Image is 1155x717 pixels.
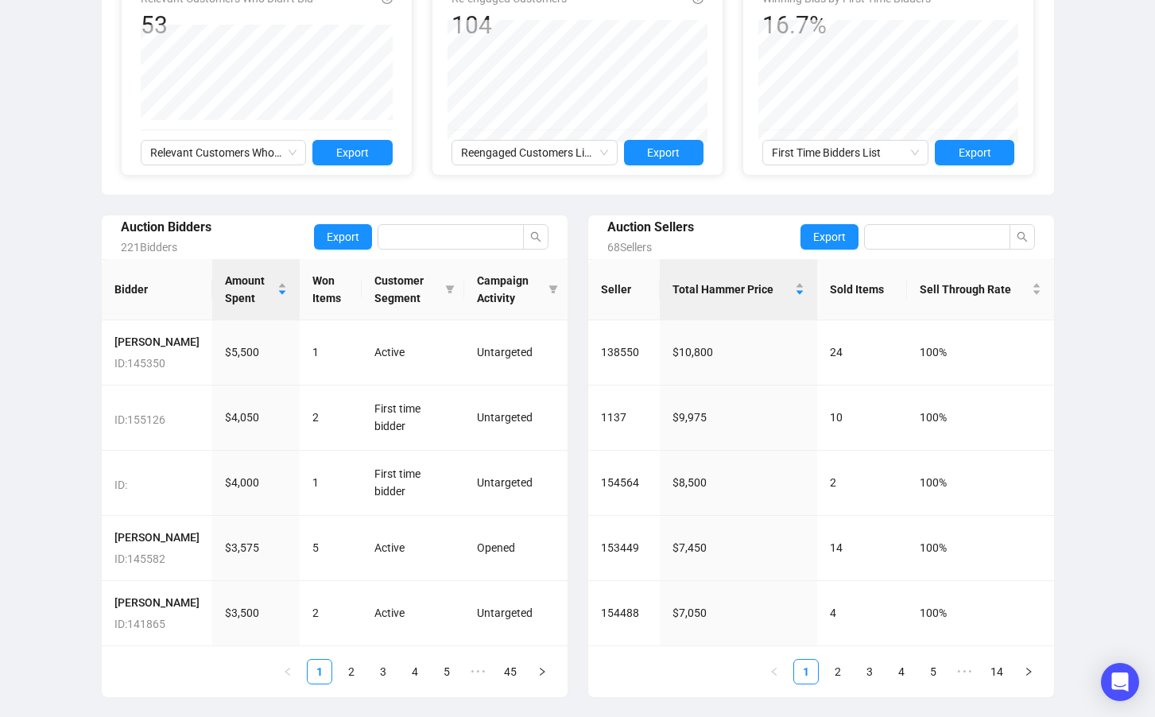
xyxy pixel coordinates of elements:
[339,660,363,684] a: 2
[959,144,991,161] span: Export
[588,581,661,646] td: 154488
[212,386,300,451] td: $4,050
[141,10,313,41] div: 53
[825,659,851,684] li: 2
[442,269,458,310] span: filter
[769,667,779,676] span: left
[371,660,395,684] a: 3
[858,660,882,684] a: 3
[889,659,914,684] li: 4
[607,241,652,254] span: 68 Sellers
[660,320,817,386] td: $10,800
[212,259,300,320] th: Amount Spent
[314,224,372,250] button: Export
[466,659,491,684] span: •••
[817,259,907,320] th: Sold Items
[907,320,1053,386] td: 100%
[464,516,567,581] td: Opened
[114,529,200,546] h4: [PERSON_NAME]
[907,516,1053,581] td: 100%
[920,281,1028,298] span: Sell Through Rate
[817,516,907,581] td: 14
[461,141,608,165] span: Reengaged Customers List
[435,660,459,684] a: 5
[530,231,541,242] span: search
[114,479,127,491] span: ID:
[212,451,300,516] td: $4,000
[907,386,1053,451] td: 100%
[817,581,907,646] td: 4
[857,659,882,684] li: 3
[921,660,945,684] a: 5
[150,141,297,165] span: Relevant Customers Who Didn’t Bid
[362,581,464,646] td: Active
[762,659,787,684] li: Previous Page
[225,272,275,307] span: Amount Spent
[114,357,165,370] span: ID: 145350
[607,217,800,237] div: Auction Sellers
[647,144,680,161] span: Export
[907,451,1053,516] td: 100%
[794,660,818,684] a: 1
[1016,659,1041,684] button: right
[362,451,464,516] td: First time bidder
[890,660,913,684] a: 4
[374,272,439,307] span: Customer Segment
[817,320,907,386] td: 24
[114,552,165,565] span: ID: 145582
[312,140,392,165] button: Export
[339,659,364,684] li: 2
[362,320,464,386] td: Active
[464,451,567,516] td: Untargeted
[114,333,200,351] h4: [PERSON_NAME]
[660,581,817,646] td: $7,050
[1017,231,1028,242] span: search
[800,224,858,250] button: Export
[772,141,919,165] span: First Time Bidders List
[907,581,1053,646] td: 100%
[275,659,300,684] li: Previous Page
[588,516,661,581] td: 153449
[793,659,819,684] li: 1
[1016,659,1041,684] li: Next Page
[907,259,1053,320] th: Sell Through Rate
[212,516,300,581] td: $3,575
[588,259,661,320] th: Seller
[464,320,567,386] td: Untargeted
[477,272,541,307] span: Campaign Activity
[300,516,362,581] td: 5
[300,386,362,451] td: 2
[529,659,555,684] li: Next Page
[445,285,455,294] span: filter
[826,660,850,684] a: 2
[952,659,978,684] span: •••
[362,516,464,581] td: Active
[588,320,661,386] td: 138550
[817,451,907,516] td: 2
[283,667,293,676] span: left
[660,386,817,451] td: $9,975
[464,581,567,646] td: Untargeted
[114,413,165,426] span: ID: 155126
[952,659,978,684] li: Next 5 Pages
[660,516,817,581] td: $7,450
[537,667,547,676] span: right
[817,386,907,451] td: 10
[370,659,396,684] li: 3
[452,10,567,41] div: 104
[114,594,200,611] h4: [PERSON_NAME]
[1101,663,1139,701] div: Open Intercom Messenger
[362,386,464,451] td: First time bidder
[121,217,314,237] div: Auction Bidders
[985,660,1009,684] a: 14
[624,140,703,165] button: Export
[660,259,817,320] th: Total Hammer Price
[212,320,300,386] td: $5,500
[921,659,946,684] li: 5
[300,451,362,516] td: 1
[403,660,427,684] a: 4
[529,659,555,684] button: right
[813,228,846,246] span: Export
[121,241,177,254] span: 221 Bidders
[466,659,491,684] li: Next 5 Pages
